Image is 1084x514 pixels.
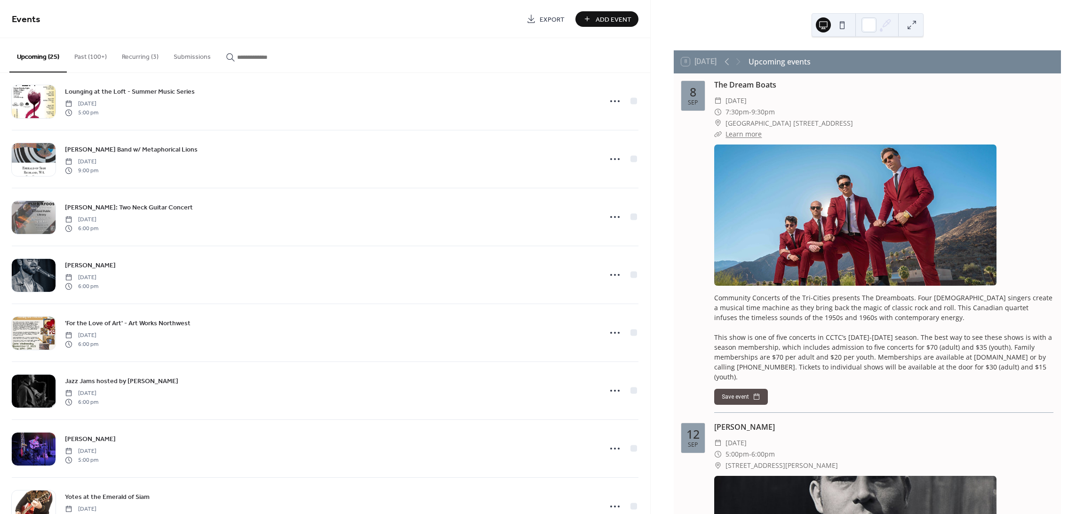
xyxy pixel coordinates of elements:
div: ​ [714,106,722,118]
span: Add Event [596,15,631,24]
span: [PERSON_NAME] [65,434,116,444]
span: [PERSON_NAME] [65,261,116,271]
span: 5:00 pm [65,456,98,464]
span: 5:00pm [725,449,749,460]
a: Export [519,11,572,27]
div: Upcoming events [749,56,811,67]
span: Jazz Jams hosted by [PERSON_NAME] [65,377,178,386]
span: [DATE] [65,447,98,456]
span: [DATE] [65,505,98,514]
a: Lounging at the Loft - Summer Music Series [65,86,195,97]
span: [PERSON_NAME] Band w/ Metaphorical Lions [65,145,198,155]
span: 5:00 pm [65,108,98,117]
span: 9:30pm [751,106,775,118]
span: [DATE] [65,216,98,224]
span: 9:00 pm [65,166,98,175]
a: Learn more [725,129,762,138]
span: [DATE] [725,437,747,449]
button: Recurring (3) [114,38,166,72]
button: Add Event [575,11,638,27]
span: Events [12,10,40,29]
span: 'For the Love of Art' - Art Works Northwest [65,319,191,329]
a: [PERSON_NAME] [65,434,116,444]
a: The Dream Boats [714,80,776,90]
span: [DATE] [65,331,98,340]
span: 6:00 pm [65,398,98,406]
div: Sep [688,442,698,448]
span: Export [540,15,565,24]
div: 8 [690,86,696,98]
button: Submissions [166,38,218,72]
span: 6:00 pm [65,340,98,348]
div: ​ [714,118,722,129]
a: [PERSON_NAME]: Two Neck Guitar Concert [65,202,193,213]
span: [DATE] [65,100,98,108]
span: [PERSON_NAME]: Two Neck Guitar Concert [65,203,193,213]
a: [PERSON_NAME] [65,260,116,271]
span: 6:00pm [751,449,775,460]
span: [DATE] [65,389,98,398]
div: ​ [714,460,722,471]
span: Lounging at the Loft - Summer Music Series [65,87,195,97]
div: ​ [714,449,722,460]
span: [DATE] [65,273,98,282]
div: ​ [714,128,722,140]
div: Community Concerts of the Tri-Cities presents The Dreamboats. Four [DEMOGRAPHIC_DATA] singers cre... [714,293,1053,382]
button: Past (100+) [67,38,114,72]
span: - [749,449,751,460]
span: Yotes at the Emerald of Siam [65,492,150,502]
span: [GEOGRAPHIC_DATA] [STREET_ADDRESS] [725,118,853,129]
div: [PERSON_NAME] [714,421,1053,433]
div: ​ [714,95,722,106]
a: Yotes at the Emerald of Siam [65,491,150,502]
a: Jazz Jams hosted by [PERSON_NAME] [65,376,178,386]
span: [DATE] [65,158,98,166]
span: - [749,106,751,118]
div: Sep [688,100,698,106]
div: ​ [714,437,722,449]
span: [STREET_ADDRESS][PERSON_NAME] [725,460,838,471]
a: [PERSON_NAME] Band w/ Metaphorical Lions [65,144,198,155]
span: [DATE] [725,95,747,106]
a: 'For the Love of Art' - Art Works Northwest [65,318,191,329]
span: 7:30pm [725,106,749,118]
span: 6:00 pm [65,224,98,233]
button: Upcoming (25) [9,38,67,72]
span: 6:00 pm [65,282,98,290]
div: 12 [686,428,700,440]
button: Save event [714,389,768,405]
